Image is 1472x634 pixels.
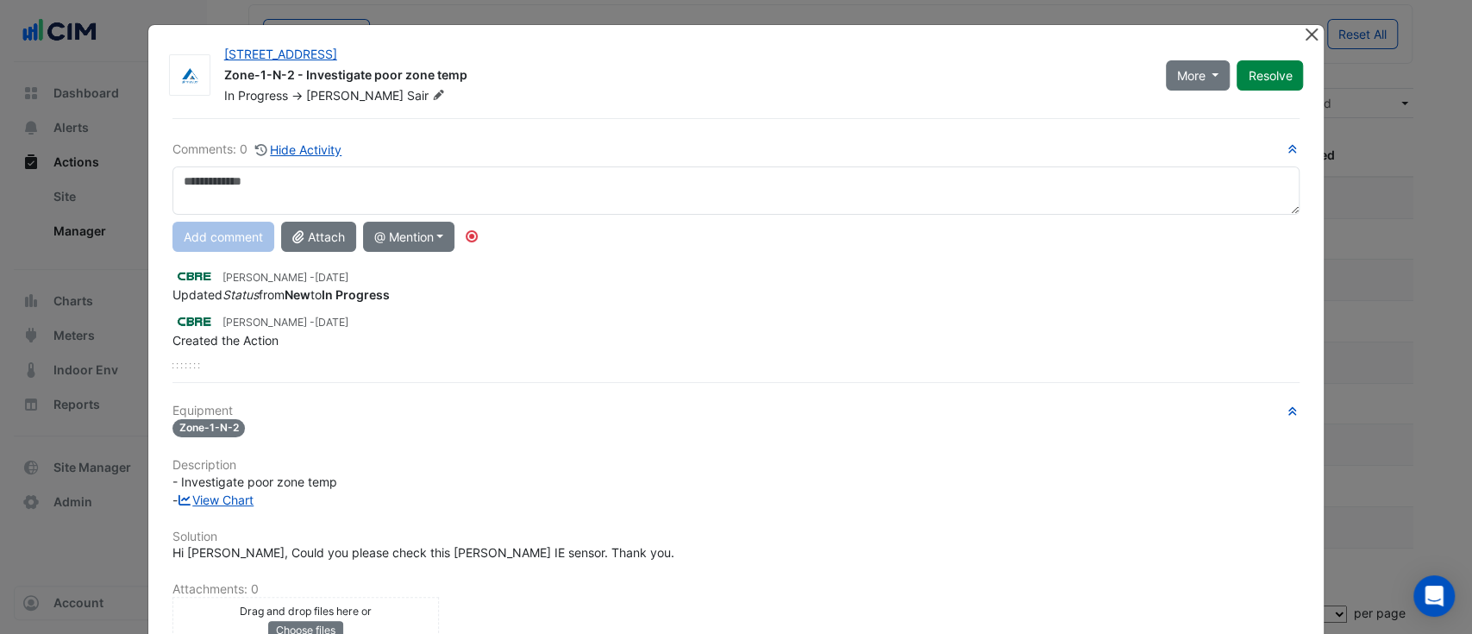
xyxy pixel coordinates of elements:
h6: Equipment [172,404,1300,418]
small: [PERSON_NAME] - [222,270,348,286]
span: Sair [407,87,448,104]
h6: Attachments: 0 [172,582,1300,597]
span: -> [291,88,303,103]
div: Comments: 0 [172,140,343,160]
small: [PERSON_NAME] - [222,315,348,330]
h6: Description [172,458,1300,473]
strong: New [285,287,310,302]
button: More [1166,60,1231,91]
div: Zone-1-N-2 - Investigate poor zone temp [224,66,1145,87]
span: [PERSON_NAME] [306,88,404,103]
button: @ Mention [363,222,455,252]
div: Tooltip anchor [464,229,479,244]
span: 2025-10-01 11:29:02 [315,316,348,329]
img: Airmaster Australia [170,67,210,85]
strong: In Progress [322,287,390,302]
span: More [1177,66,1206,85]
h6: Solution [172,530,1300,544]
button: Resolve [1237,60,1303,91]
button: Hide Activity [254,140,343,160]
span: - Investigate poor zone temp - [172,474,337,507]
em: Status [222,287,259,302]
button: Close [1302,25,1320,43]
span: 2025-10-01 11:29:27 [315,271,348,284]
img: CBRE Charter Hall [172,267,216,286]
span: Updated from to [172,287,390,302]
small: Drag and drop files here or [240,605,372,618]
a: [STREET_ADDRESS] [224,47,337,61]
span: Hi [PERSON_NAME], Could you please check this [PERSON_NAME] IE sensor. Thank you. [172,545,674,560]
span: Zone-1-N-2 [172,419,246,437]
span: Created the Action [172,333,279,348]
a: View Chart [178,493,254,507]
span: In Progress [224,88,288,103]
button: Attach [281,222,356,252]
img: CBRE Charter Hall [172,311,216,330]
div: Open Intercom Messenger [1413,575,1455,617]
